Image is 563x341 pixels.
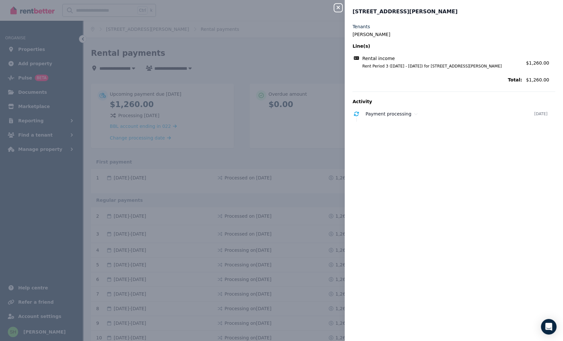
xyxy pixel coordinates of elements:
[362,55,395,62] span: Rental income
[526,60,549,66] span: $1,260.00
[352,77,522,83] span: Total:
[365,111,411,116] span: Payment processing
[352,98,555,105] p: Activity
[526,77,555,83] span: $1,260.00
[541,319,557,335] div: Open Intercom Messenger
[354,64,522,69] span: Rent Period 3 ([DATE] - [DATE]) for [STREET_ADDRESS][PERSON_NAME]
[534,111,547,116] time: [DATE]
[352,31,555,38] legend: [PERSON_NAME]
[352,8,457,16] span: [STREET_ADDRESS][PERSON_NAME]
[352,43,522,49] span: Line(s)
[352,23,370,30] label: Tenants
